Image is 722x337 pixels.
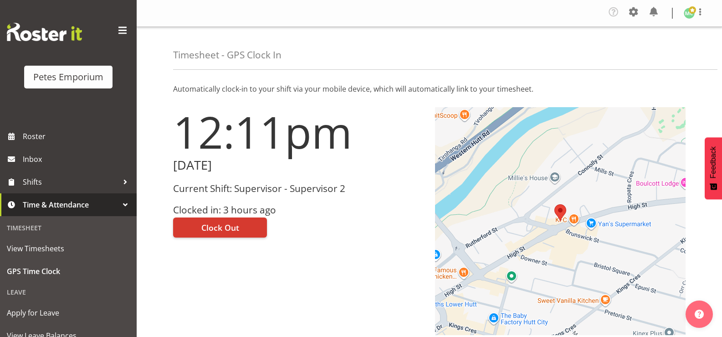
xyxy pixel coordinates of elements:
a: Apply for Leave [2,301,134,324]
span: Clock Out [201,222,239,233]
div: Timesheet [2,218,134,237]
button: Clock Out [173,218,267,238]
div: Leave [2,283,134,301]
h4: Timesheet - GPS Clock In [173,50,282,60]
div: Petes Emporium [33,70,103,84]
a: GPS Time Clock [2,260,134,283]
button: Feedback - Show survey [705,137,722,199]
h2: [DATE] [173,158,424,172]
h1: 12:11pm [173,107,424,156]
h3: Clocked in: 3 hours ago [173,205,424,215]
p: Automatically clock-in to your shift via your mobile device, which will automatically link to you... [173,83,686,94]
a: View Timesheets [2,237,134,260]
span: Time & Attendance [23,198,118,212]
span: GPS Time Clock [7,264,130,278]
span: View Timesheets [7,242,130,255]
img: Rosterit website logo [7,23,82,41]
span: Inbox [23,152,132,166]
h3: Current Shift: Supervisor - Supervisor 2 [173,183,424,194]
span: Feedback [709,146,717,178]
span: Roster [23,130,132,143]
img: melissa-cowen2635.jpg [684,8,695,19]
span: Shifts [23,175,118,189]
span: Apply for Leave [7,306,130,320]
img: help-xxl-2.png [695,310,704,319]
